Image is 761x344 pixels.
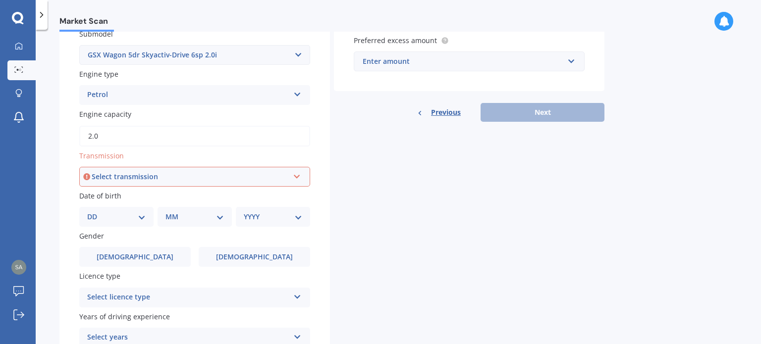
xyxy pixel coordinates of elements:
div: Petrol [87,89,289,101]
input: e.g. 1.8 [79,126,310,147]
div: Select licence type [87,292,289,303]
div: Select transmission [92,171,289,182]
span: Licence type [79,272,120,281]
span: Preferred excess amount [354,36,437,45]
span: [DEMOGRAPHIC_DATA] [97,253,173,261]
img: fa7ffe22a5d5fb9098071bf82d96cb98 [11,260,26,275]
span: Market Scan [59,16,114,30]
span: Previous [431,105,461,120]
span: Submodel [79,29,113,39]
span: Engine type [79,69,118,79]
span: Gender [79,231,104,241]
span: [DEMOGRAPHIC_DATA] [216,253,293,261]
span: Date of birth [79,191,121,200]
span: Years of driving experience [79,312,170,321]
span: Transmission [79,151,124,160]
div: Select years [87,332,289,344]
span: Engine capacity [79,110,131,119]
div: Enter amount [363,56,564,67]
